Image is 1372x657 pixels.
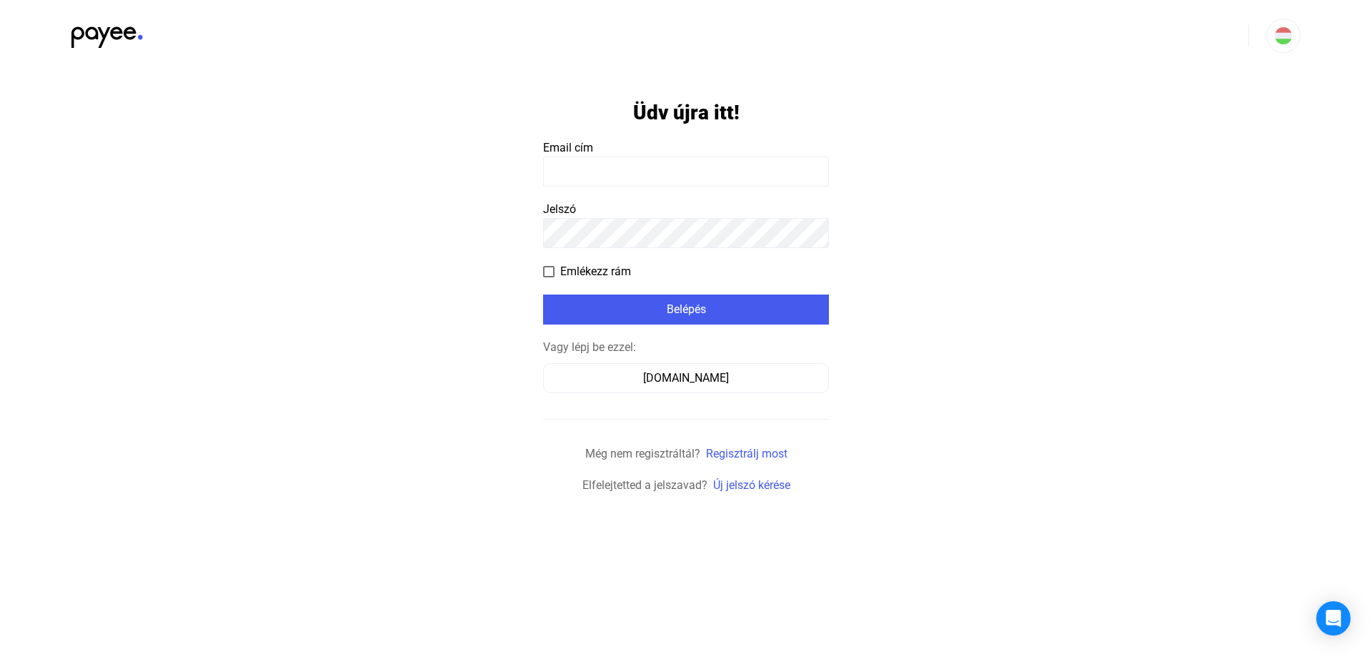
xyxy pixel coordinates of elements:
button: [DOMAIN_NAME] [543,363,829,393]
a: [DOMAIN_NAME] [543,371,829,385]
div: Vagy lépj be ezzel: [543,339,829,356]
div: Belépés [547,301,825,318]
span: Elfelejtetted a jelszavad? [582,478,707,492]
div: [DOMAIN_NAME] [548,370,824,387]
img: black-payee-blue-dot.svg [71,19,143,48]
button: Belépés [543,295,829,325]
img: HU [1275,27,1292,44]
a: Új jelszó kérése [713,478,790,492]
span: Még nem regisztráltál? [585,447,700,460]
a: Regisztrálj most [706,447,787,460]
span: Emlékezz rám [560,263,631,280]
div: Open Intercom Messenger [1316,601,1351,636]
button: HU [1266,19,1301,53]
span: Email cím [543,141,593,154]
span: Jelszó [543,202,576,216]
h1: Üdv újra itt! [633,100,740,125]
